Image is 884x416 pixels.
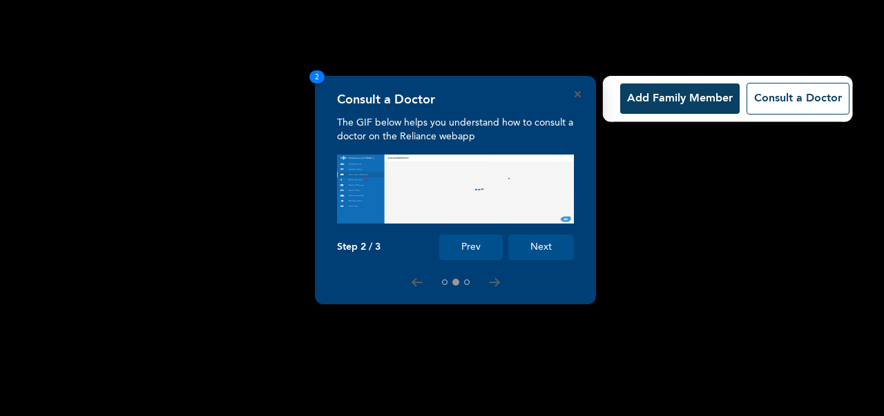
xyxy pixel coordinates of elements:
button: Consult a Doctor [747,83,849,115]
button: Next [508,235,574,260]
span: 2 [309,70,325,83]
img: consult_tour.f0374f2500000a21e88d.gif [337,155,574,224]
button: Prev [439,235,503,260]
button: Close [575,91,581,97]
p: The GIF below helps you understand how to consult a doctor on the Reliance webapp [337,116,574,143]
p: Step 2 / 3 [337,241,381,253]
h4: Consult a Doctor [337,92,435,108]
button: Add Family Member [620,83,740,114]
